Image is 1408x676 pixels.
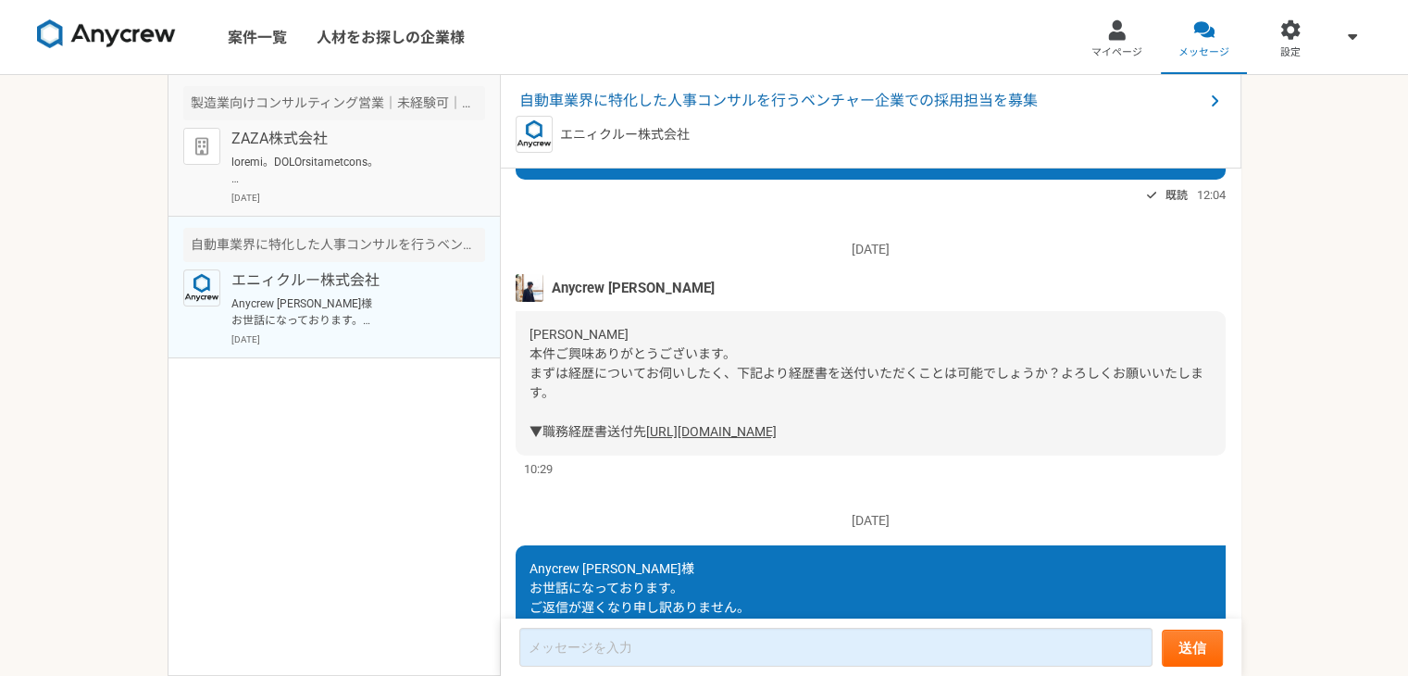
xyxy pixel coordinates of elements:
[1162,630,1223,667] button: 送信
[1178,45,1229,60] span: メッセージ
[516,511,1226,531] p: [DATE]
[1165,184,1188,207] span: 既読
[231,295,460,329] p: Anycrew [PERSON_NAME]様 お世話になっております。 ご返信が遅くなり申し訳ありません。 先ほど、経歴書を送付させていただきました。 ご確認いただけますと幸いです。 よろしくお...
[516,274,543,302] img: tomoya_yamashita.jpeg
[231,128,460,150] p: ZAZA株式会社
[37,19,176,49] img: 8DqYSo04kwAAAAASUVORK5CYII=
[183,86,485,120] div: 製造業向けコンサルティング営業｜未経験可｜法人営業としてキャリアアップしたい方
[560,125,690,144] p: エニィクルー株式会社
[183,269,220,307] img: logo_text_blue_01.png
[231,332,485,346] p: [DATE]
[1197,186,1226,204] span: 12:04
[552,278,715,298] span: Anycrew [PERSON_NAME]
[1280,45,1301,60] span: 設定
[183,228,485,262] div: 自動車業界に特化した人事コンサルを行うベンチャー企業での採用担当を募集
[231,154,460,187] p: loremi。DOLOrsitametcons。 adipiscinge、seddoeiusmodtemporincididun。 utlaboreetdolo、magnaaliquaenima...
[1091,45,1142,60] span: マイページ
[646,424,777,439] a: [URL][DOMAIN_NAME]
[516,116,553,153] img: logo_text_blue_01.png
[519,90,1203,112] span: 自動車業界に特化した人事コンサルを行うベンチャー企業での採用担当を募集
[530,327,1203,439] span: [PERSON_NAME] 本件ご興味ありがとうございます。 まずは経歴についてお伺いしたく、下記より経歴書を送付いただくことは可能でしょうか？よろしくお願いいたします。 ▼職務経歴書送付先
[231,191,485,205] p: [DATE]
[516,240,1226,259] p: [DATE]
[231,269,460,292] p: エニィクルー株式会社
[524,460,553,478] span: 10:29
[530,561,801,673] span: Anycrew [PERSON_NAME]様 お世話になっております。 ご返信が遅くなり申し訳ありません。 先ほど、経歴書を送付させていただきました。 ご確認いただけますと幸いです。 よろしくお...
[183,128,220,165] img: default_org_logo-42cde973f59100197ec2c8e796e4974ac8490bb5b08a0eb061ff975e4574aa76.png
